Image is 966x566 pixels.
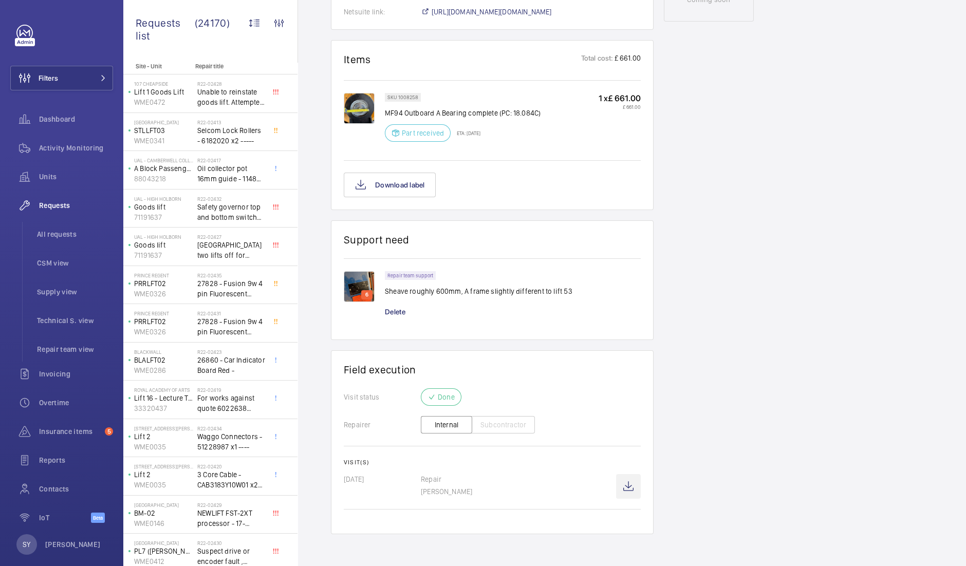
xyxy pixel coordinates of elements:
[197,387,265,393] h2: R22-02419
[134,349,193,355] p: Blackwall
[421,416,472,433] button: Internal
[402,128,444,138] p: Part received
[39,369,113,379] span: Invoicing
[91,513,105,523] span: Beta
[432,7,552,17] span: [URL][DOMAIN_NAME][DOMAIN_NAME]
[37,287,113,297] span: Supply view
[134,387,193,393] p: royal academy of arts
[438,392,455,402] p: Done
[37,258,113,268] span: CSM view
[134,546,193,556] p: PL7 ([PERSON_NAME]) DONT SERVICE
[451,130,480,136] p: ETA: [DATE]
[134,163,193,174] p: A Block Passenger Lift 2 (B) L/H
[134,119,193,125] p: [GEOGRAPHIC_DATA]
[39,172,113,182] span: Units
[197,502,265,508] h2: R22-02429
[195,63,263,70] p: Repair title
[385,307,416,317] div: Delete
[197,540,265,546] h2: R22-02430
[197,157,265,163] h2: R22-02417
[134,157,193,163] p: UAL - Camberwell College of Arts
[385,108,541,118] p: MF94 Outboard A Bearing complete (PC: 18.084C)
[421,486,616,497] p: [PERSON_NAME]
[197,349,265,355] h2: R22-02423
[197,355,265,375] span: 26860 - Car Indicator Board Red -
[344,459,641,466] h2: Visit(s)
[134,431,193,442] p: Lift 2
[134,196,193,202] p: UAL - High Holborn
[197,240,265,260] span: [GEOGRAPHIC_DATA] two lifts off for safety governor rope switches at top and bottom. Immediate de...
[197,278,265,299] span: 27828 - Fusion 9w 4 pin Fluorescent Lamp / Bulb - Used on Prince regent lift No2 car top test con...
[134,240,193,250] p: Goods lift
[39,455,113,465] span: Reports
[37,315,113,326] span: Technical S. view
[39,114,113,124] span: Dashboard
[39,73,58,83] span: Filters
[197,119,265,125] h2: R22-02413
[344,363,641,376] h1: Field execution
[134,250,193,260] p: 71191637
[197,425,265,431] h2: R22-02434
[197,196,265,202] h2: R22-02432
[134,174,193,184] p: 88043218
[134,540,193,546] p: [GEOGRAPHIC_DATA]
[134,469,193,480] p: Lift 2
[344,173,436,197] button: Download label
[134,393,193,403] p: Lift 16 - Lecture Theater Disabled Lift ([PERSON_NAME]) ([GEOGRAPHIC_DATA] )
[197,393,265,413] span: For works against quote 6022638 @£2197.00
[581,53,614,66] p: Total cost:
[39,484,113,494] span: Contacts
[134,425,193,431] p: [STREET_ADDRESS][PERSON_NAME]
[134,508,193,518] p: BM-02
[599,93,641,104] p: 1 x £ 661.00
[197,463,265,469] h2: R22-02420
[385,286,572,296] p: Sheave roughly 600mm, A frame slightly different to lift 53
[37,344,113,354] span: Repair team view
[344,233,410,246] h1: Support need
[599,104,641,110] p: £ 661.00
[39,426,101,437] span: Insurance items
[134,502,193,508] p: [GEOGRAPHIC_DATA]
[134,365,193,375] p: WME0286
[37,229,113,239] span: All requests
[197,202,265,222] span: Safety governor top and bottom switches not working from an immediate defect. Lift passenger lift...
[134,310,193,316] p: Prince Regent
[134,327,193,337] p: WME0326
[134,97,193,107] p: WME0472
[197,81,265,87] h2: R22-02428
[197,310,265,316] h2: R22-02431
[136,16,195,42] span: Requests list
[134,289,193,299] p: WME0326
[197,272,265,278] h2: R22-02435
[197,508,265,529] span: NEWLIFT FST-2XT processor - 17-02000003 1021,00 euros x1
[344,474,421,484] p: [DATE]
[134,355,193,365] p: BLALFT02
[39,398,113,408] span: Overtime
[123,63,191,70] p: Site - Unit
[134,442,193,452] p: WME0035
[39,143,113,153] span: Activity Monitoring
[45,539,101,550] p: [PERSON_NAME]
[197,431,265,452] span: Waggo Connectors - 51228987 x1 ----
[134,480,193,490] p: WME0035
[105,427,113,436] span: 5
[387,96,418,99] p: SKU 1008258
[344,93,375,124] img: CBXnAKHFybZR0IrWmYaFqz3MUCjnGGqrhnpLnwap35_wED-3.png
[197,87,265,107] span: Unable to reinstate goods lift. Attempted to swap control boards with PL2, no difference. Technic...
[134,518,193,529] p: WME0146
[387,274,433,277] p: Repair team support
[23,539,30,550] p: SY
[134,234,193,240] p: UAL - High Holborn
[472,416,535,433] button: Subcontractor
[197,234,265,240] h2: R22-02427
[344,271,375,302] img: 1739880081739-cbb11162-d752-49ab-a6ad-0c8f6c71afee
[344,53,371,66] h1: Items
[39,513,91,523] span: IoT
[421,474,616,484] p: Repair
[197,125,265,146] span: Selcom Lock Rollers - 6182020 x2 -----
[614,53,641,66] p: £ 661.00
[197,469,265,490] span: 3 Core Cable - CAB3183Y10W01 x20 -----
[39,200,113,211] span: Requests
[197,316,265,337] span: 27828 - Fusion 9w 4 pin Fluorescent Lamp / Bulb - Used on Prince regent lift No2 car top test con...
[134,278,193,289] p: PRRLFT02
